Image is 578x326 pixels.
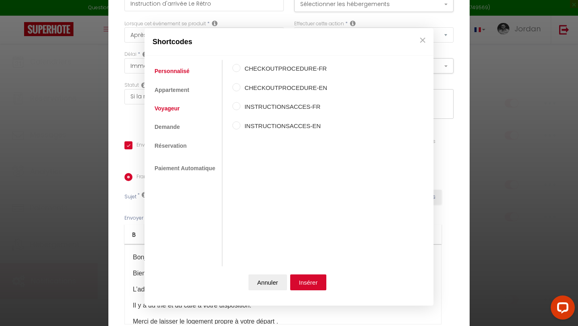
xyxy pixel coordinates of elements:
[248,275,287,291] button: Annuler
[240,121,327,131] label: INSTRUCTIONSACCES-EN
[240,64,327,74] label: CHECKOUTPROCEDURE-FR
[544,292,578,326] iframe: LiveChat chat widget
[417,32,429,48] button: Close
[151,139,191,153] a: Réservation
[151,83,193,97] a: Appartement
[240,102,327,112] label: INSTRUCTIONSACCES-FR
[290,275,327,291] button: Insérer
[151,64,193,79] a: Personnalisé
[151,120,184,134] a: Demande
[240,83,327,93] label: CHECKOUTPROCEDURE-EN
[151,161,219,175] a: Paiement Automatique
[151,101,184,116] a: Voyageur
[144,28,433,56] div: Shortcodes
